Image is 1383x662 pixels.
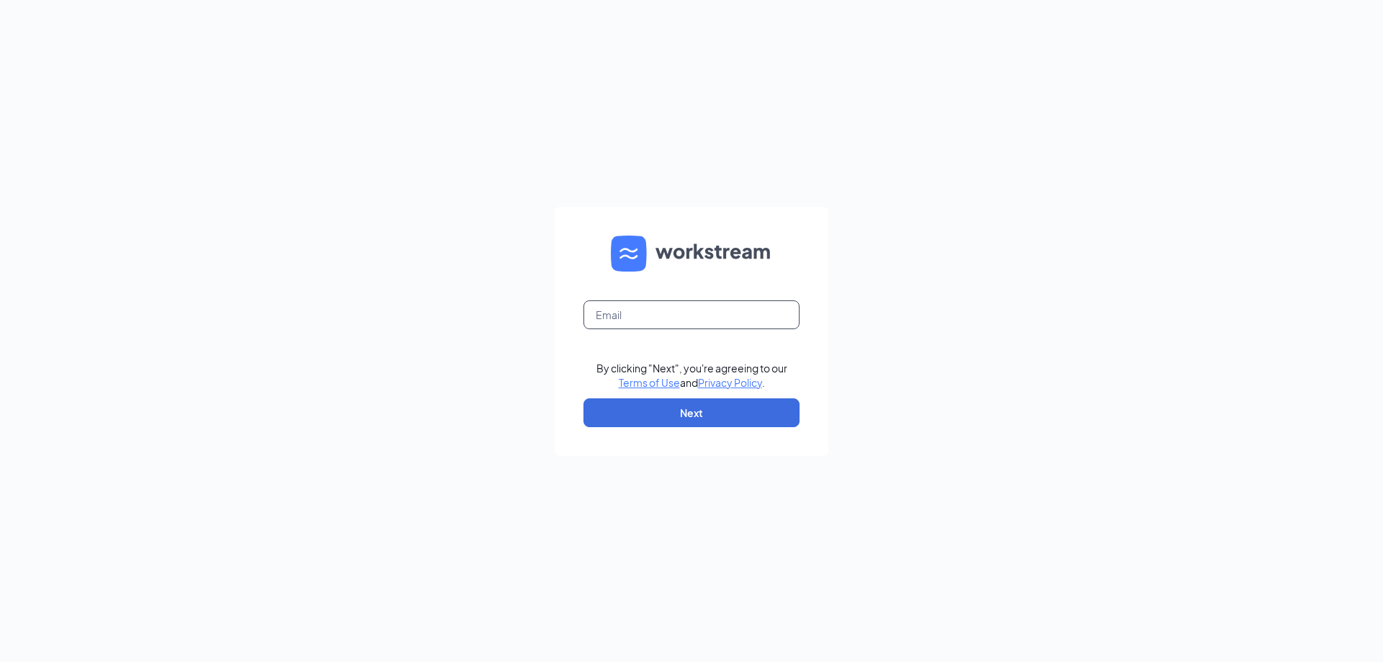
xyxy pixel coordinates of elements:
a: Terms of Use [619,376,680,389]
input: Email [583,300,800,329]
a: Privacy Policy [698,376,762,389]
img: WS logo and Workstream text [611,236,772,272]
button: Next [583,398,800,427]
div: By clicking "Next", you're agreeing to our and . [596,361,787,390]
